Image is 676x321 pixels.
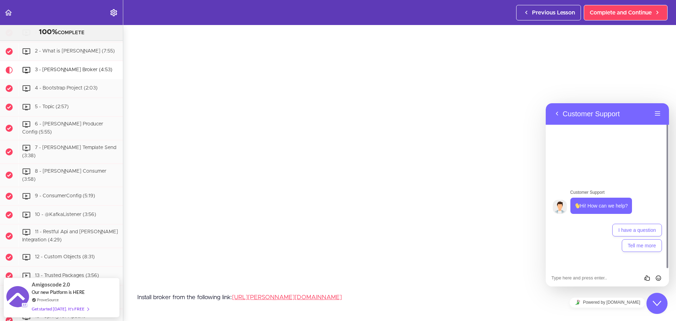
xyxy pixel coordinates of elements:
[232,294,342,300] a: [URL][PERSON_NAME][DOMAIN_NAME]
[32,280,70,289] span: Amigoscode 2.0
[516,5,581,20] a: Previous Lesson
[22,145,116,158] span: 7 - [PERSON_NAME] Template Send (3:38)
[137,292,662,303] p: Install broker from the following link:
[39,29,58,36] span: 100%
[22,169,106,182] span: 8 - [PERSON_NAME] Consumer (3:58)
[35,86,98,91] span: 4 - Bootstrap Project (2:03)
[35,105,69,110] span: 5 - Topic (2:57)
[37,297,59,303] a: ProveSource
[584,5,668,20] a: Complete and Continue
[109,8,118,17] svg: Settings Menu
[35,273,99,278] span: 13 - Trusted Packages (3:56)
[32,305,89,313] div: Get started [DATE]. It's FREE
[35,254,95,259] span: 12 - Custom Objects (8:31)
[646,293,669,314] iframe: chat widget
[35,212,96,217] span: 10 - @KafkaListener (3:56)
[6,286,29,309] img: provesource social proof notification image
[22,230,118,243] span: 11 - Restful Api and [PERSON_NAME] Integration (4:29)
[9,28,114,37] div: COMPLETE
[546,295,669,310] iframe: chat widget
[22,122,103,135] span: 6 - [PERSON_NAME] Producer Config (5:55)
[35,49,115,54] span: 2 - What is [PERSON_NAME] (7:55)
[32,289,85,295] span: Our new Platform is HERE
[532,8,575,17] span: Previous Lesson
[546,103,669,286] iframe: chat widget
[590,8,652,17] span: Complete and Continue
[4,8,13,17] svg: Back to course curriculum
[35,68,112,73] span: 3 - [PERSON_NAME] Broker (4:53)
[35,194,95,199] span: 9 - ConsumerConfig (5:19)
